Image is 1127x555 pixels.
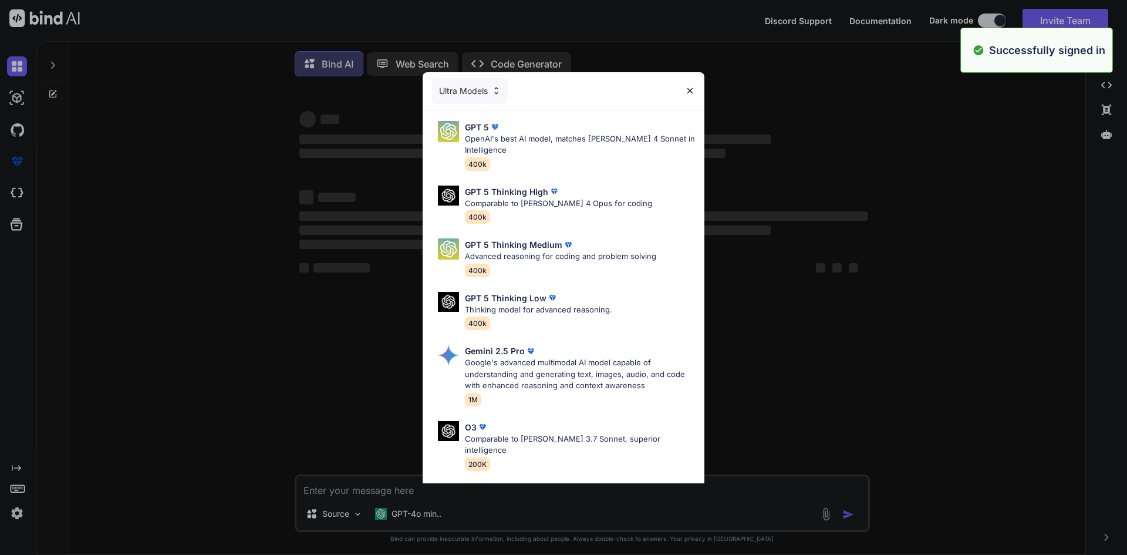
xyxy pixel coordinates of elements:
p: GPT 5 Thinking High [465,186,548,198]
img: close [685,86,695,96]
p: Comparable to [PERSON_NAME] 4 Opus for coding [465,198,652,210]
p: Advanced reasoning for coding and problem solving [465,251,656,263]
img: premium [477,421,488,433]
img: Pick Models [438,121,459,142]
p: Successfully signed in [989,42,1105,58]
p: Gemini 2.5 Pro [465,345,525,357]
img: Pick Models [438,186,459,206]
img: Pick Models [438,238,459,260]
p: Comparable to [PERSON_NAME] 3.7 Sonnet, superior intelligence [465,433,695,456]
span: 1M [465,393,481,406]
img: Pick Models [438,345,459,366]
span: 400k [465,317,490,330]
img: premium [548,186,560,197]
p: GPT 5 [465,121,489,133]
img: Pick Models [438,292,459,312]
p: O3 [465,421,477,433]
span: 400k [465,210,490,224]
img: premium [562,239,574,251]
img: premium [546,292,558,304]
img: Pick Models [491,86,501,96]
p: OpenAI's best AI model, matches [PERSON_NAME] 4 Sonnet in Intelligence [465,133,695,156]
div: Ultra Models [432,78,508,104]
span: 400k [465,157,490,171]
p: GPT 5 Thinking Low [465,292,546,304]
p: GPT 5 Thinking Medium [465,238,562,251]
img: premium [489,121,501,133]
p: Thinking model for advanced reasoning. [465,304,612,316]
img: premium [525,345,536,357]
p: Google's advanced multimodal AI model capable of understanding and generating text, images, audio... [465,357,695,392]
img: alert [973,42,984,58]
img: Pick Models [438,421,459,442]
span: 400k [465,264,490,277]
span: 200K [465,458,490,471]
